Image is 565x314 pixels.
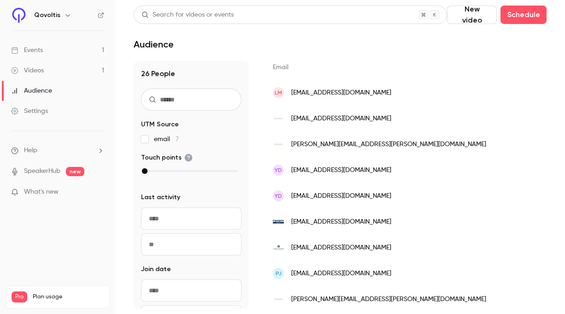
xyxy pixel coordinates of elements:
span: [EMAIL_ADDRESS][DOMAIN_NAME] [291,217,391,227]
span: PJ [276,269,282,278]
h1: 26 People [141,68,241,79]
span: Email [273,64,288,71]
button: New video [447,6,497,24]
h1: Audience [134,39,174,50]
span: Help [24,146,37,155]
span: Join date [141,265,171,274]
div: Audience [11,86,52,95]
div: Events [11,46,43,55]
span: [PERSON_NAME][EMAIL_ADDRESS][PERSON_NAME][DOMAIN_NAME] [291,295,486,304]
div: max [142,168,147,174]
span: [EMAIL_ADDRESS][DOMAIN_NAME] [291,191,391,201]
span: [EMAIL_ADDRESS][DOMAIN_NAME] [291,243,391,253]
span: What's new [24,187,59,197]
img: global-partner.fr [273,242,284,253]
span: UTM Source [141,120,179,129]
div: Videos [11,66,44,75]
img: qovoltis.com [273,139,284,150]
img: Qovoltis [12,8,26,23]
span: email [154,135,179,144]
span: [PERSON_NAME][EMAIL_ADDRESS][PERSON_NAME][DOMAIN_NAME] [291,140,486,149]
h6: Qovoltis [34,11,60,20]
img: epopeegestion.fr [273,216,284,227]
img: qovoltis.com [273,113,284,124]
span: LM [275,89,282,97]
span: Plan usage [33,293,104,301]
span: YD [275,166,282,174]
span: Pro [12,291,27,302]
span: 7 [176,136,179,142]
span: Touch points [141,153,193,162]
a: SpeakerHub [24,166,60,176]
li: help-dropdown-opener [11,146,104,155]
span: [EMAIL_ADDRESS][DOMAIN_NAME] [291,166,391,175]
span: new [66,167,84,176]
div: Search for videos or events [141,10,234,20]
button: Schedule [500,6,547,24]
span: YD [275,192,282,200]
img: qovoltis.com [273,294,284,305]
span: [EMAIL_ADDRESS][DOMAIN_NAME] [291,114,391,124]
span: Last activity [141,193,180,202]
span: [EMAIL_ADDRESS][DOMAIN_NAME] [291,88,391,98]
div: Settings [11,107,48,116]
span: [EMAIL_ADDRESS][DOMAIN_NAME] [291,269,391,278]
